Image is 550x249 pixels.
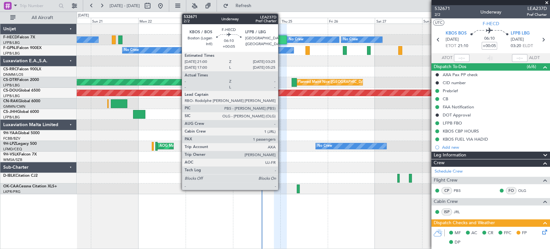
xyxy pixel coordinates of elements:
[471,230,477,236] span: AC
[443,96,448,102] div: CB
[446,36,459,43] span: [DATE]
[435,5,450,12] span: 532671
[3,35,17,39] span: F-HECD
[506,187,516,194] div: FO
[91,18,138,24] div: Sun 21
[435,12,450,17] span: 2/2
[124,45,139,55] div: No Crew
[454,188,468,194] a: PBS
[3,115,20,120] a: LFPB/LBG
[504,230,511,236] span: FFC
[3,142,16,146] span: 9H-LPZ
[442,55,452,61] span: ATOT
[225,45,239,55] div: No Crew
[159,141,211,151] div: AOG Maint Cannes (Mandelieu)
[455,230,461,236] span: MF
[443,88,458,94] div: Prebrief
[3,157,22,162] a: WMSA/SZB
[484,35,495,42] span: 06:10
[443,104,474,110] div: FAA Notification
[289,35,304,45] div: No Crew
[3,99,18,103] span: CN-RAK
[442,144,547,150] div: Add new
[3,153,37,156] a: 9H-VSLKFalcon 7X
[343,35,358,45] div: No Crew
[483,20,499,27] span: F-HECD
[434,63,466,71] span: Dispatch To-Dos
[443,136,488,142] div: KBOS FUEL VIA HADID
[3,78,39,82] a: CS-DTRFalcon 2000
[443,112,471,118] div: DOT Approval
[3,46,42,50] a: F-GPNJFalcon 900EX
[186,18,233,24] div: Tue 23
[3,46,17,50] span: F-GPNJ
[434,219,495,227] span: Dispatch Checks and Weather
[3,184,57,188] a: OK-CAACessna Citation XLS+
[511,30,530,37] span: LFPB LBG
[3,35,35,39] a: F-HECDFalcon 7X
[3,131,40,135] a: 9H-YAAGlobal 5000
[3,89,18,93] span: CS-DOU
[529,55,540,61] span: ALDT
[441,187,452,194] div: CP
[480,9,501,15] div: Underway
[317,141,332,151] div: No Crew
[3,174,38,178] a: D-IBLKCitation CJ2
[3,136,20,141] a: FCBB/BZV
[3,147,22,152] a: LFMD/CEQ
[511,43,521,49] span: 03:20
[3,99,40,103] a: CN-RAKGlobal 6000
[280,18,328,24] div: Thu 25
[434,177,458,184] span: Flight Crew
[110,3,140,9] span: [DATE] - [DATE]
[527,63,536,70] span: (6/6)
[3,67,17,71] span: CS-RRC
[441,208,452,215] div: ISP
[328,18,375,24] div: Fri 26
[78,13,89,18] div: [DATE]
[455,239,460,246] span: DP
[488,230,493,236] span: CR
[220,1,259,11] button: Refresh
[3,83,20,88] a: LFPB/LBG
[433,20,444,25] button: UTC
[3,89,40,93] a: CS-DOUGlobal 6500
[443,80,466,85] div: CID number
[434,198,458,205] span: Cabin Crew
[3,67,41,71] a: CS-RRCFalcon 900LX
[523,43,533,49] span: ELDT
[375,18,422,24] div: Sat 27
[3,51,20,56] a: LFPB/LBG
[233,18,280,24] div: Wed 24
[454,209,468,215] a: JRL
[434,152,466,159] span: Leg Information
[443,120,462,126] div: LFPB FBO
[3,153,19,156] span: 9H-VSLK
[454,54,469,62] input: --:--
[3,78,17,82] span: CS-DTR
[3,94,20,98] a: LFPB/LBG
[443,128,479,134] div: KBOS CBP HOURS
[17,15,68,20] span: All Aircraft
[422,18,469,24] div: Sun 28
[527,12,547,17] span: Pref Charter
[435,168,463,175] a: Schedule Crew
[446,43,456,49] span: ETOT
[3,184,19,188] span: OK-CAA
[138,18,186,24] div: Mon 22
[3,189,21,194] a: LKPR/PRG
[3,131,18,135] span: 9H-YAA
[446,30,467,37] span: KBOS BOS
[443,72,478,77] div: AXA Pax PP check
[230,4,257,8] span: Refresh
[518,188,533,194] a: OLG
[511,36,524,43] span: [DATE]
[298,77,370,87] div: Planned Maint Nice ([GEOGRAPHIC_DATA])
[3,110,17,114] span: CS-JHH
[522,230,527,236] span: FP
[7,13,70,23] button: All Aircraft
[3,174,15,178] span: D-IBLK
[3,72,23,77] a: DNMM/LOS
[20,1,57,11] input: Trip Number
[3,110,39,114] a: CS-JHHGlobal 6000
